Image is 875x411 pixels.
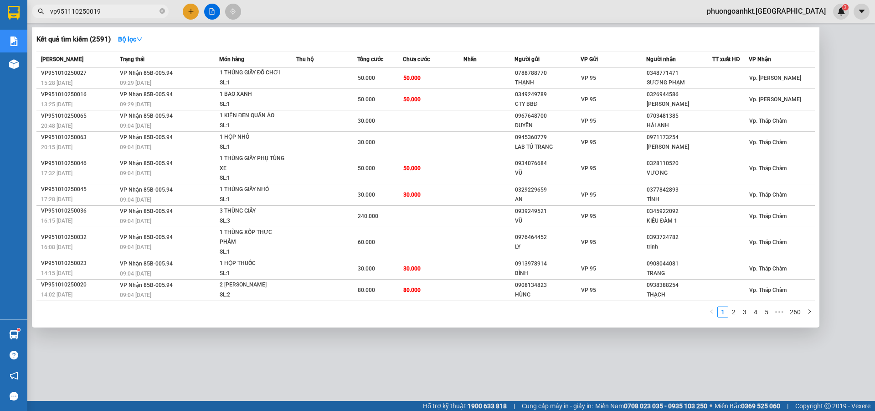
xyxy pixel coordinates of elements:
[581,239,596,245] span: VP 95
[41,123,72,129] span: 20:48 [DATE]
[41,218,72,224] span: 16:15 [DATE]
[358,287,375,293] span: 80.000
[358,165,375,172] span: 50.000
[41,196,72,203] span: 17:28 [DATE]
[403,165,421,172] span: 50.000
[787,307,804,317] li: 260
[220,132,288,142] div: 1 HỘP NHỎ
[220,99,288,109] div: SL: 1
[358,75,375,81] span: 50.000
[41,159,117,168] div: VP951010250046
[772,307,787,317] span: •••
[220,121,288,131] div: SL: 1
[515,259,580,269] div: 0913978914
[120,260,173,267] span: VP Nhận 85B-005.94
[515,56,540,62] span: Người gửi
[706,307,717,317] button: left
[120,144,151,151] span: 09:04 [DATE]
[296,56,314,62] span: Thu hộ
[749,165,787,172] span: Vp. Tháp Chàm
[9,59,19,69] img: warehouse-icon
[709,309,715,314] span: left
[740,307,750,317] a: 3
[749,192,787,198] span: Vp. Tháp Chàm
[515,269,580,278] div: BÌNH
[515,90,580,99] div: 0349249789
[41,133,117,142] div: VP951010250063
[647,242,712,252] div: trinh
[17,328,20,331] sup: 1
[581,192,596,198] span: VP 95
[358,192,375,198] span: 30.000
[41,206,117,216] div: VP951010250036
[160,8,165,14] span: close-circle
[515,111,580,121] div: 0967648700
[36,35,111,44] h3: Kết quả tìm kiếm ( 2591 )
[647,90,712,99] div: 0326944586
[647,111,712,121] div: 0703481385
[515,133,580,142] div: 0945360779
[647,216,712,226] div: KIỀU ĐÀM 1
[647,121,712,130] div: HẢI ANH
[120,271,151,277] span: 09:04 [DATE]
[749,239,787,245] span: Vp. Tháp Chàm
[41,233,117,242] div: VP951010250032
[160,7,165,16] span: close-circle
[463,56,477,62] span: Nhãn
[220,280,288,290] div: 2 [PERSON_NAME]
[647,168,712,178] div: VƯƠNG
[515,99,580,109] div: CTY BBĐ
[739,307,750,317] li: 3
[761,307,772,317] li: 5
[515,281,580,290] div: 0908134823
[581,75,596,81] span: VP 95
[41,259,117,268] div: VP951010250023
[38,8,44,15] span: search
[515,142,580,152] div: LAB TÚ TRANG
[647,142,712,152] div: [PERSON_NAME]
[804,307,815,317] li: Next Page
[41,270,72,276] span: 14:15 [DATE]
[647,269,712,278] div: TRANG
[581,265,596,272] span: VP 95
[41,68,117,78] div: VP951010250027
[647,68,712,78] div: 0348771471
[706,307,717,317] li: Previous Page
[581,139,596,146] span: VP 95
[647,259,712,269] div: 0908044081
[219,56,244,62] span: Món hàng
[120,101,151,108] span: 09:29 [DATE]
[220,290,288,300] div: SL: 2
[120,113,173,119] span: VP Nhận 85B-005.94
[515,68,580,78] div: 0788788770
[749,96,801,103] span: Vp. [PERSON_NAME]
[50,6,158,16] input: Tìm tên, số ĐT hoặc mã đơn
[772,307,787,317] li: Next 5 Pages
[41,144,72,151] span: 20:15 [DATE]
[749,287,787,293] span: Vp. Tháp Chàm
[749,213,787,219] span: Vp. Tháp Chàm
[120,134,173,140] span: VP Nhận 85B-005.94
[120,197,151,203] span: 09:04 [DATE]
[515,159,580,168] div: 0934076684
[220,216,288,226] div: SL: 3
[220,78,288,88] div: SL: 1
[220,269,288,279] div: SL: 1
[41,185,117,194] div: VP951010250045
[515,168,580,178] div: VŨ
[646,56,676,62] span: Người nhận
[751,307,761,317] a: 4
[717,307,728,317] li: 1
[729,307,739,317] a: 2
[41,111,117,121] div: VP951010250065
[120,292,151,298] span: 09:04 [DATE]
[357,56,383,62] span: Tổng cước
[515,121,580,130] div: DUYÊN
[581,287,596,293] span: VP 95
[136,36,143,42] span: down
[749,75,801,81] span: Vp. [PERSON_NAME]
[403,96,421,103] span: 50.000
[647,185,712,195] div: 0377842893
[647,159,712,168] div: 0328110520
[358,118,375,124] span: 30.000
